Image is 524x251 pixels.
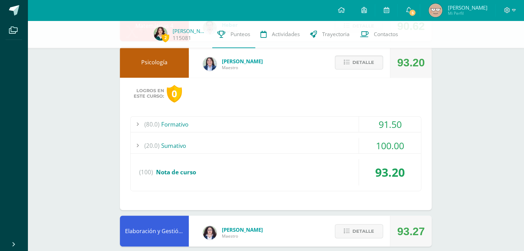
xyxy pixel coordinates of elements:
[352,225,374,238] span: Detalle
[222,65,263,70] span: Maestro
[429,3,442,17] img: 1d0ca742f2febfec89986c8588b009e1.png
[212,21,255,48] a: Punteos
[154,27,167,41] img: f838ef393e03f16fe2b12bbba3ee451b.png
[335,224,383,238] button: Detalle
[359,138,421,153] div: 100.00
[359,159,421,185] div: 93.20
[139,159,153,185] span: (100)
[359,117,421,132] div: 91.50
[120,47,189,78] div: Psicología
[272,31,300,38] span: Actividades
[448,4,487,11] span: [PERSON_NAME]
[409,9,416,17] span: 5
[222,233,263,239] span: Maestro
[162,33,169,42] span: 2
[173,34,191,42] a: 115081
[448,10,487,16] span: Mi Perfil
[156,168,196,176] span: Nota de curso
[134,88,164,99] span: Logros en este curso:
[222,226,263,233] span: [PERSON_NAME]
[305,21,355,48] a: Trayectoria
[230,31,250,38] span: Punteos
[173,28,207,34] a: [PERSON_NAME]
[322,31,350,38] span: Trayectoria
[352,56,374,69] span: Detalle
[397,47,425,78] div: 93.20
[131,117,421,132] div: Formativo
[131,138,421,153] div: Sumativo
[203,57,217,71] img: 101204560ce1c1800cde82bcd5e5712f.png
[120,216,189,247] div: Elaboración y Gestión de Proyectos
[397,216,425,247] div: 93.27
[374,31,398,38] span: Contactos
[203,226,217,240] img: ba02aa29de7e60e5f6614f4096ff8928.png
[167,85,182,102] div: 0
[355,21,403,48] a: Contactos
[222,58,263,65] span: [PERSON_NAME]
[144,117,160,132] span: (80.0)
[144,138,160,153] span: (20.0)
[255,21,305,48] a: Actividades
[335,55,383,69] button: Detalle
